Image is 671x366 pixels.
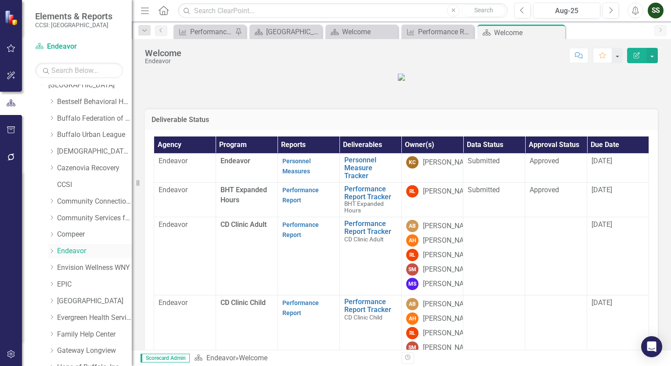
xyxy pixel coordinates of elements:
[641,336,662,357] div: Open Intercom Messenger
[463,154,525,183] td: Double-Click to Edit
[406,220,418,232] div: AB
[406,156,418,169] div: KC
[463,217,525,295] td: Double-Click to Edit
[57,97,132,107] a: Bestself Behavioral Health, Inc.
[57,246,132,256] a: Endeavor
[57,313,132,323] a: Evergreen Health Services
[401,154,463,183] td: Double-Click to Edit
[401,183,463,217] td: Double-Click to Edit
[474,7,493,14] span: Search
[398,74,405,81] img: ehs-logo-color-update.png
[57,263,132,273] a: Envision Wellness WNY
[587,154,649,183] td: Double-Click to Edit
[159,298,188,307] span: Endeavor
[533,3,600,18] button: Aug-25
[592,298,612,307] span: [DATE]
[423,343,476,353] div: [PERSON_NAME]
[141,354,190,362] span: Scorecard Admin
[220,298,266,307] span: CD Clinic Child
[282,299,319,316] a: Performance Report
[145,58,181,65] div: Endeavor
[406,249,418,261] div: RL
[159,156,211,166] p: Endeavor
[344,314,382,321] span: CD Clinic Child
[648,3,664,18] button: SS
[239,354,267,362] div: Welcome
[57,213,132,223] a: Community Services for Every1, Inc.
[401,217,463,295] td: Double-Click to Edit
[48,80,132,90] a: [GEOGRAPHIC_DATA]
[278,183,339,217] td: Double-Click to Edit
[344,220,397,235] a: Performance Report Tracker
[282,187,319,204] a: Performance Report
[406,312,418,325] div: AH
[423,158,476,168] div: [PERSON_NAME]
[220,157,250,165] span: Endeavor
[344,298,397,313] a: Performance Report Tracker
[206,354,235,362] a: Endeavor
[190,26,233,37] div: Performance Report
[57,180,132,190] a: CCSI
[220,186,267,204] span: BHT Expanded Hours
[35,42,123,52] a: Endeavor
[536,6,597,16] div: Aug-25
[278,217,339,295] td: Double-Click to Edit
[530,186,559,194] span: Approved
[35,63,123,78] input: Search Below...
[342,26,396,37] div: Welcome
[194,353,395,363] div: »
[468,157,500,165] span: Submitted
[406,341,418,354] div: SM
[406,234,418,247] div: AH
[525,154,587,183] td: Double-Click to Edit
[57,280,132,290] a: EPIC
[339,154,401,183] td: Double-Click to Edit Right Click for Context Menu
[423,328,476,338] div: [PERSON_NAME]
[404,26,472,37] a: Performance Report
[57,330,132,340] a: Family Help Center
[282,221,319,238] a: Performance Report
[423,265,476,275] div: [PERSON_NAME]
[462,4,505,17] button: Search
[525,217,587,295] td: Double-Click to Edit
[252,26,320,37] a: [GEOGRAPHIC_DATA]
[423,314,476,324] div: [PERSON_NAME]
[468,186,500,194] span: Submitted
[159,185,211,195] p: Endeavor
[463,183,525,217] td: Double-Click to Edit
[406,263,418,276] div: SM
[344,236,383,243] span: CD Clinic Adult
[423,187,476,197] div: [PERSON_NAME]
[406,185,418,197] div: RL
[154,217,216,295] td: Double-Click to Edit
[57,230,132,240] a: Compeer
[278,154,339,183] td: Double-Click to Edit
[587,183,649,217] td: Double-Click to Edit
[592,157,612,165] span: [DATE]
[423,221,476,231] div: [PERSON_NAME]
[423,236,476,246] div: [PERSON_NAME]
[339,217,401,295] td: Double-Click to Edit Right Click for Context Menu
[530,157,559,165] span: Approved
[35,22,112,29] small: CCSI: [GEOGRAPHIC_DATA]
[152,116,651,124] h3: Deliverable Status
[178,3,508,18] input: Search ClearPoint...
[592,186,612,194] span: [DATE]
[57,296,132,306] a: [GEOGRAPHIC_DATA]
[57,197,132,207] a: Community Connections of [GEOGRAPHIC_DATA]
[525,183,587,217] td: Double-Click to Edit
[220,220,267,229] span: CD Clinic Adult
[35,11,112,22] span: Elements & Reports
[4,10,20,25] img: ClearPoint Strategy
[57,346,132,356] a: Gateway Longview
[57,130,132,140] a: Buffalo Urban League
[57,114,132,124] a: Buffalo Federation of Neighborhood Centers
[406,327,418,339] div: RL
[154,183,216,217] td: Double-Click to Edit
[344,156,397,179] a: Personnel Measure Tracker
[282,158,311,175] a: Personnel Measures
[423,279,476,289] div: [PERSON_NAME]
[423,299,476,309] div: [PERSON_NAME]
[587,217,649,295] td: Double-Click to Edit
